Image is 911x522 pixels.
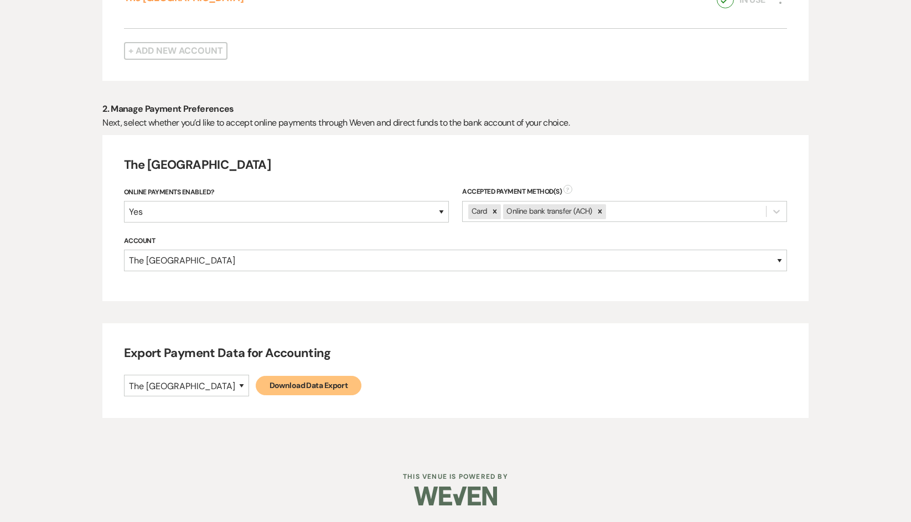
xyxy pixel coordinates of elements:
[414,477,497,515] img: Weven Logo
[124,187,449,199] label: Online Payments Enabled?
[102,116,808,130] p: Next, select whether you’d like to accept online payments through Weven and direct funds to the b...
[124,345,788,362] h4: Export Payment Data for Accounting
[124,235,788,247] label: Account
[462,187,787,197] div: Accepted Payment Method(s)
[468,204,489,219] div: Card
[124,42,227,60] button: + Add New Account
[256,376,362,395] a: Download Data Export
[102,103,808,115] h3: 2. Manage Payment Preferences
[503,204,593,219] div: Online bank transfer (ACH)
[563,185,572,194] span: ?
[124,157,788,174] h4: The [GEOGRAPHIC_DATA]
